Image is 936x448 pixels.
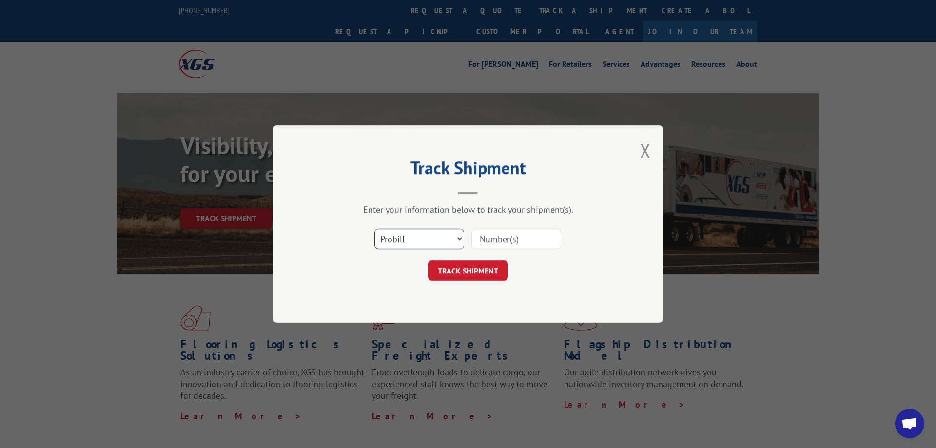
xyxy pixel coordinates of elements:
[322,204,614,215] div: Enter your information below to track your shipment(s).
[428,260,508,281] button: TRACK SHIPMENT
[471,229,561,249] input: Number(s)
[895,409,924,438] div: Open chat
[322,161,614,179] h2: Track Shipment
[640,137,651,163] button: Close modal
